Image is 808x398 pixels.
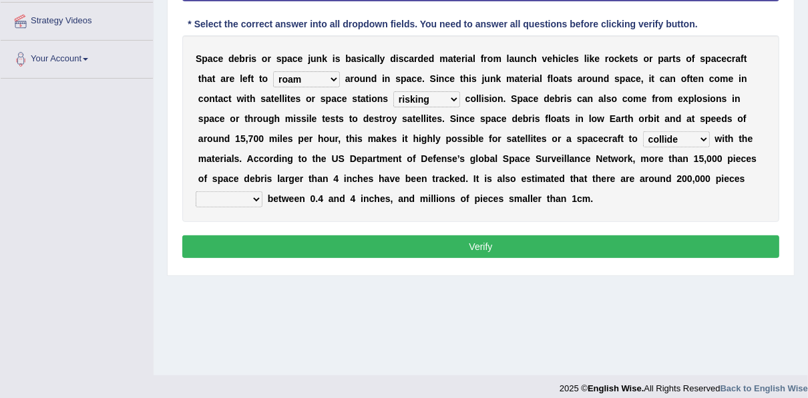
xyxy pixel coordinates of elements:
[274,113,280,124] b: h
[228,53,234,64] b: d
[620,53,625,64] b: k
[568,53,574,64] b: e
[694,93,696,104] b: l
[496,73,501,84] b: k
[614,73,620,84] b: s
[503,93,506,104] b: .
[729,73,734,84] b: e
[692,53,695,64] b: f
[582,93,588,104] b: a
[202,73,208,84] b: h
[439,73,445,84] b: n
[380,53,385,64] b: y
[236,113,239,124] b: r
[612,93,618,104] b: o
[630,53,633,64] b: t
[471,93,477,104] b: o
[550,73,553,84] b: l
[298,53,303,64] b: e
[414,53,417,64] b: r
[418,53,424,64] b: d
[354,73,360,84] b: o
[584,53,587,64] b: l
[604,73,610,84] b: d
[404,53,409,64] b: c
[448,53,453,64] b: a
[720,73,728,84] b: m
[686,73,690,84] b: f
[660,73,665,84] b: c
[306,93,312,104] b: o
[514,53,520,64] b: u
[445,73,450,84] b: c
[246,93,250,104] b: t
[658,93,664,104] b: o
[604,93,606,104] b: l
[608,53,614,64] b: o
[649,53,652,64] b: r
[214,113,220,124] b: c
[664,53,669,64] b: a
[476,93,479,104] b: l
[698,73,704,84] b: n
[702,93,708,104] b: s
[658,53,664,64] b: p
[493,53,501,64] b: m
[301,113,307,124] b: s
[696,93,702,104] b: o
[390,53,396,64] b: d
[739,73,741,84] b: i
[664,93,672,104] b: m
[711,53,717,64] b: a
[364,53,369,64] b: c
[592,73,598,84] b: u
[212,73,216,84] b: t
[365,73,371,84] b: n
[481,53,484,64] b: f
[688,93,694,104] b: p
[309,113,312,124] b: l
[588,93,594,104] b: n
[207,73,212,84] b: a
[550,93,555,104] b: e
[253,113,256,124] b: r
[371,93,377,104] b: o
[506,73,514,84] b: m
[669,53,672,64] b: r
[266,93,271,104] b: a
[606,93,612,104] b: s
[526,53,532,64] b: c
[230,113,236,124] b: o
[473,53,475,64] b: l
[429,53,435,64] b: d
[715,73,721,84] b: o
[385,73,391,84] b: n
[333,53,335,64] b: i
[218,93,223,104] b: a
[204,113,210,124] b: p
[382,73,385,84] b: i
[322,113,325,124] b: t
[578,73,583,84] b: a
[555,93,561,104] b: b
[583,73,586,84] b: r
[484,93,489,104] b: s
[287,93,290,104] b: t
[439,53,447,64] b: m
[598,93,604,104] b: a
[528,73,532,84] b: r
[202,53,208,64] b: p
[736,53,741,64] b: a
[590,53,595,64] b: k
[465,53,467,64] b: i
[628,93,634,104] b: o
[260,93,266,104] b: s
[396,53,399,64] b: i
[337,93,342,104] b: c
[633,53,638,64] b: s
[567,93,572,104] b: s
[1,41,153,74] a: Your Account
[423,53,429,64] b: e
[540,73,542,84] b: l
[564,93,567,104] b: i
